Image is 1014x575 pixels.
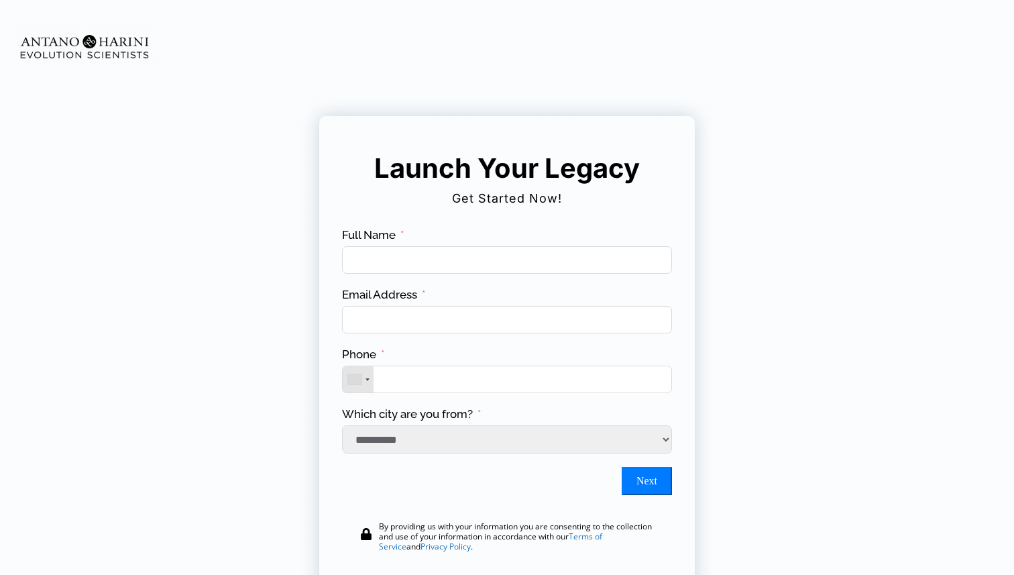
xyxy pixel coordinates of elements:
h2: Get Started Now! [340,187,674,211]
input: Phone [342,366,672,393]
div: By providing us with your information you are consenting to the collection and use of your inform... [379,521,661,552]
a: Terms of Service [379,531,602,552]
div: Telephone country code [343,366,374,393]
label: Phone [342,347,385,362]
label: Full Name [342,227,404,243]
h5: Launch Your Legacy [367,152,647,185]
label: Email Address [342,287,426,303]
img: Evolution-Scientist (2) [14,28,155,66]
select: Which city are you from? [342,425,672,454]
label: Which city are you from? [342,407,482,422]
input: Email Address [342,306,672,333]
a: Privacy Policy [420,541,471,552]
button: Next [622,467,672,495]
